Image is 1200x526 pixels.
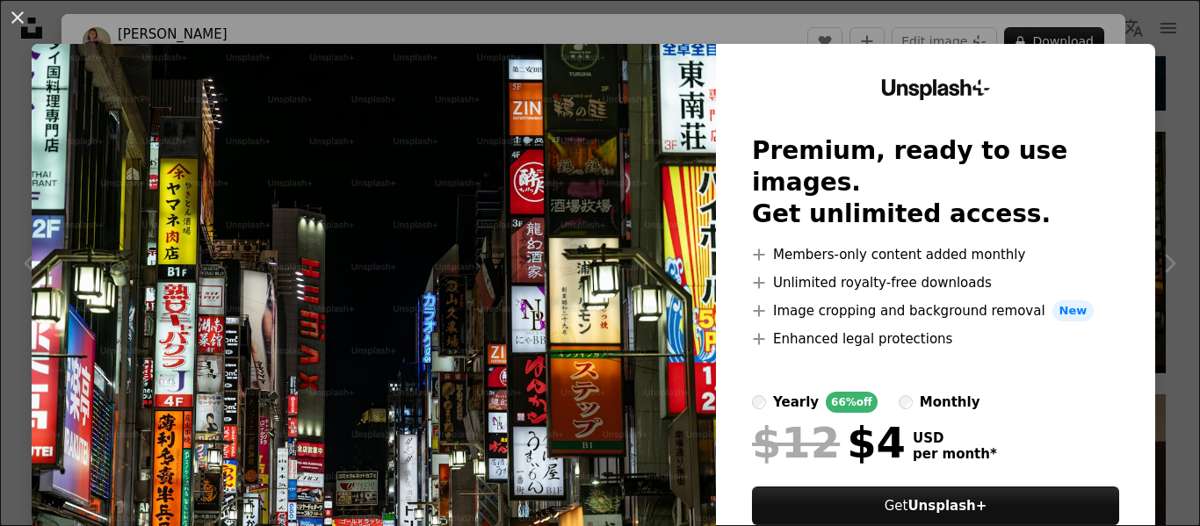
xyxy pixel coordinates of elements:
span: USD [913,430,997,446]
li: Image cropping and background removal [752,300,1119,321]
button: GetUnsplash+ [752,486,1119,525]
li: Members-only content added monthly [752,244,1119,265]
li: Unlimited royalty-free downloads [752,272,1119,293]
div: $4 [752,420,906,465]
h2: Premium, ready to use images. Get unlimited access. [752,135,1119,230]
span: per month * [913,446,997,462]
li: Enhanced legal protections [752,328,1119,349]
div: monthly [920,392,980,413]
span: New [1052,300,1095,321]
input: monthly [899,395,913,409]
span: $12 [752,420,840,465]
div: yearly [773,392,819,413]
input: yearly66%off [752,395,766,409]
div: 66% off [826,392,878,413]
strong: Unsplash+ [907,498,987,514]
